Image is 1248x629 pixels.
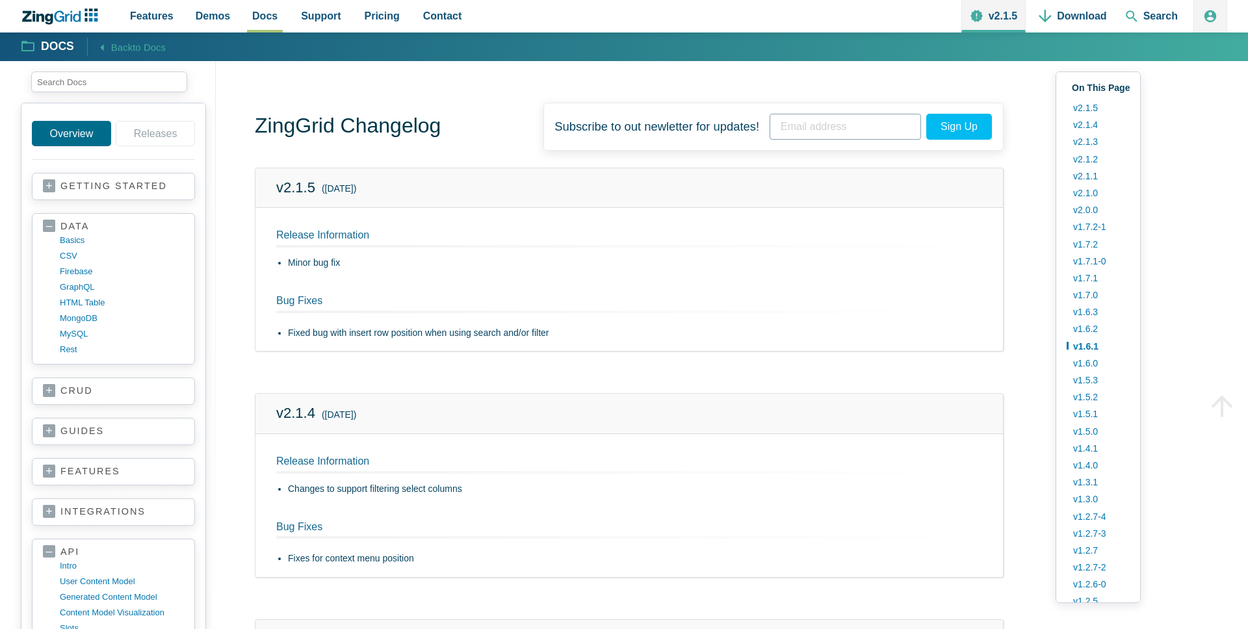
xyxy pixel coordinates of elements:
[1067,491,1130,507] a: v1.3.0
[21,8,105,25] a: ZingChart Logo. Click to return to the homepage
[43,465,184,478] a: features
[1067,185,1130,201] a: v2.1.0
[322,407,356,423] small: ([DATE])
[1067,405,1130,422] a: v1.5.1
[288,481,982,497] li: Changes to support filtering select columns
[60,342,184,357] a: rest
[1067,423,1130,440] a: v1.5.0
[1067,236,1130,253] a: v1.7.2
[1067,576,1130,593] a: v1.2.6-0
[1067,542,1130,559] a: v1.2.7
[1067,440,1130,457] a: v1.4.1
[111,39,166,55] span: Back
[1067,593,1130,610] a: v1.2.5
[60,574,184,589] a: user content model
[255,112,441,142] h1: ZingGrid Changelog
[261,520,967,544] h2: Bug Fixes
[43,220,184,233] a: data
[1067,559,1130,576] a: v1.2.7-2
[1067,389,1130,405] a: v1.5.2
[288,255,982,271] li: Minor bug fix
[423,7,462,25] span: Contact
[288,551,982,567] li: Fixes for context menu position
[43,546,184,558] a: api
[926,114,992,140] span: Sign Up
[1067,151,1130,168] a: v2.1.2
[60,558,184,574] a: intro
[1067,116,1130,133] a: v2.1.4
[301,7,341,25] span: Support
[261,294,967,318] h2: Bug Fixes
[133,42,166,53] span: to Docs
[276,405,315,421] a: v2.1.4
[1067,303,1130,320] a: v1.6.3
[116,121,195,146] a: Releases
[1067,287,1130,303] a: v1.7.0
[60,279,184,295] a: GraphQL
[60,605,184,621] a: content model visualization
[365,7,400,25] span: Pricing
[60,311,184,326] a: MongoDB
[276,455,982,474] h2: Release Information
[1067,355,1130,372] a: v1.6.0
[87,38,166,55] a: Backto Docs
[60,233,184,248] a: basics
[1067,338,1130,355] a: v1.6.1
[252,7,278,25] span: Docs
[60,326,184,342] a: MySQL
[31,71,187,92] input: search input
[60,589,184,605] a: generated content model
[1067,133,1130,150] a: v2.1.3
[288,326,982,341] li: Fixed bug with insert row position when using search and/or filter
[276,179,315,196] a: v2.1.5
[43,180,184,193] a: getting started
[60,248,184,264] a: CSV
[1067,201,1130,218] a: v2.0.0
[1067,270,1130,287] a: v1.7.1
[60,264,184,279] a: firebase
[60,295,184,311] a: HTML table
[43,506,184,519] a: integrations
[322,181,356,197] small: ([DATE])
[554,114,759,140] span: Subscribe to out newletter for updates!
[276,229,982,248] h2: Release Information
[1067,474,1130,491] a: v1.3.1
[43,385,184,398] a: crud
[43,425,184,438] a: guides
[770,114,921,140] input: Email address
[1067,372,1130,389] a: v1.5.3
[22,39,74,55] a: Docs
[196,7,230,25] span: Demos
[1067,320,1130,337] a: v1.6.2
[32,121,111,146] a: Overview
[1067,508,1130,525] a: v1.2.7-4
[130,7,174,25] span: Features
[1067,457,1130,474] a: v1.4.0
[41,41,74,53] strong: Docs
[1067,99,1130,116] a: v2.1.5
[1067,168,1130,185] a: v2.1.1
[1067,253,1130,270] a: v1.7.1-0
[1067,218,1130,235] a: v1.7.2-1
[1067,525,1130,542] a: v1.2.7-3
